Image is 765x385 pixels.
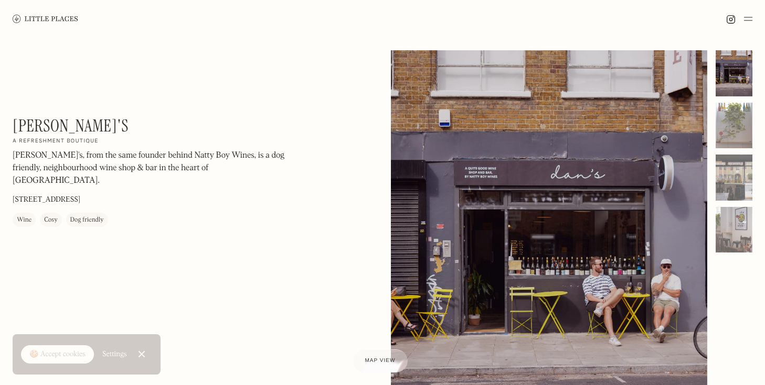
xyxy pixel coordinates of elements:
[13,149,296,187] p: [PERSON_NAME]'s, from the same founder behind Natty Boy Wines, is a dog friendly, neighbourhood w...
[131,344,152,365] a: Close Cookie Popup
[13,138,99,145] h2: A refreshment boutique
[102,343,127,366] a: Settings
[365,358,396,364] span: Map view
[13,194,80,205] p: [STREET_ADDRESS]
[17,215,31,225] div: Wine
[21,345,94,364] a: 🍪 Accept cookies
[102,350,127,358] div: Settings
[70,215,104,225] div: Dog friendly
[44,215,57,225] div: Cosy
[29,349,86,360] div: 🍪 Accept cookies
[13,116,129,136] h1: [PERSON_NAME]'s
[353,349,408,372] a: Map view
